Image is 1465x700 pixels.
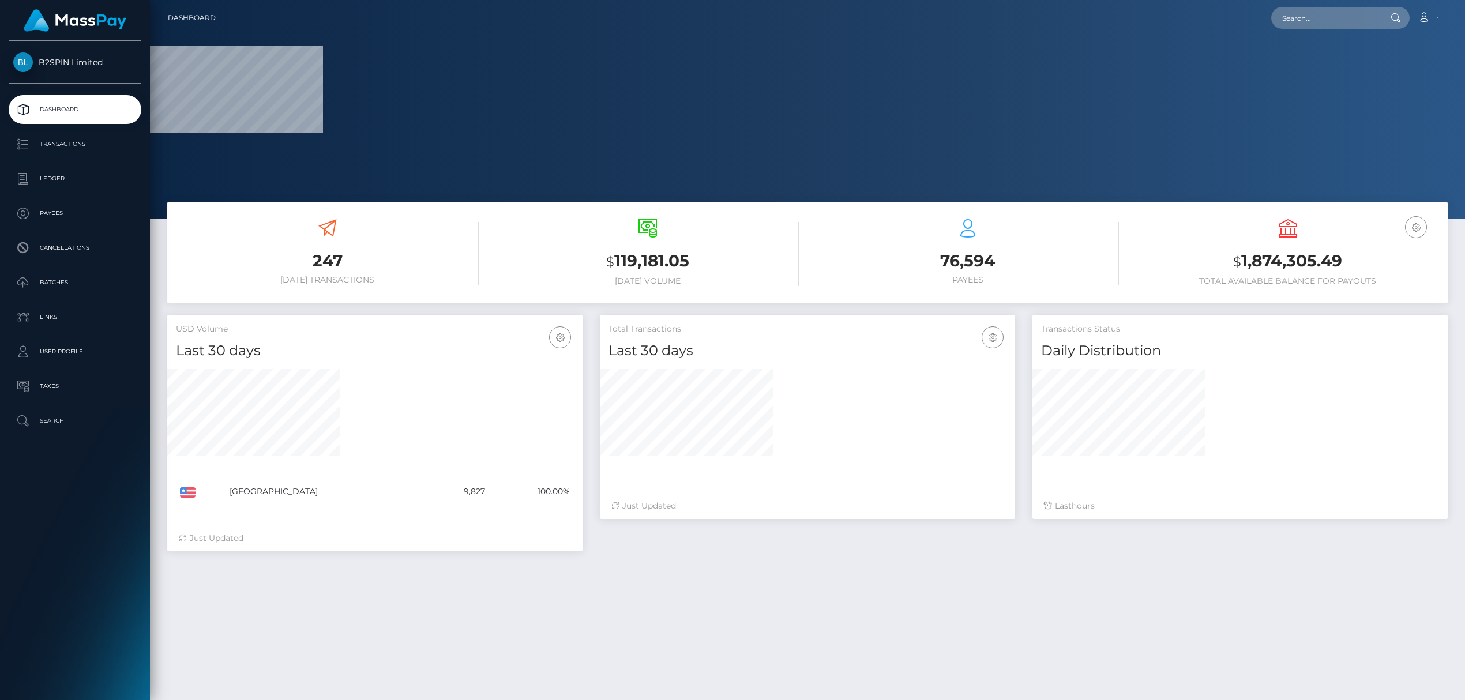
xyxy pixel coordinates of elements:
[13,274,137,291] p: Batches
[13,378,137,395] p: Taxes
[1136,276,1439,286] h6: Total Available Balance for Payouts
[226,479,427,505] td: [GEOGRAPHIC_DATA]
[816,250,1119,272] h3: 76,594
[13,136,137,153] p: Transactions
[611,500,1004,512] div: Just Updated
[13,412,137,430] p: Search
[13,170,137,187] p: Ledger
[179,532,571,544] div: Just Updated
[176,323,574,335] h5: USD Volume
[13,239,137,257] p: Cancellations
[9,57,141,67] span: B2SPIN Limited
[9,372,141,401] a: Taxes
[9,164,141,193] a: Ledger
[13,308,137,326] p: Links
[489,479,574,505] td: 100.00%
[1041,323,1439,335] h5: Transactions Status
[176,341,574,361] h4: Last 30 days
[816,275,1119,285] h6: Payees
[9,95,141,124] a: Dashboard
[24,9,126,32] img: MassPay Logo
[176,275,479,285] h6: [DATE] Transactions
[496,276,799,286] h6: [DATE] Volume
[180,487,196,498] img: US.png
[9,337,141,366] a: User Profile
[9,303,141,332] a: Links
[13,343,137,360] p: User Profile
[9,199,141,228] a: Payees
[168,6,216,30] a: Dashboard
[9,130,141,159] a: Transactions
[606,254,614,270] small: $
[13,52,33,72] img: B2SPIN Limited
[608,341,1006,361] h4: Last 30 days
[13,205,137,222] p: Payees
[496,250,799,273] h3: 119,181.05
[1136,250,1439,273] h3: 1,874,305.49
[1233,254,1241,270] small: $
[1044,500,1436,512] div: Last hours
[1041,341,1439,361] h4: Daily Distribution
[9,268,141,297] a: Batches
[9,407,141,435] a: Search
[427,479,489,505] td: 9,827
[9,234,141,262] a: Cancellations
[176,250,479,272] h3: 247
[13,101,137,118] p: Dashboard
[1271,7,1380,29] input: Search...
[608,323,1006,335] h5: Total Transactions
